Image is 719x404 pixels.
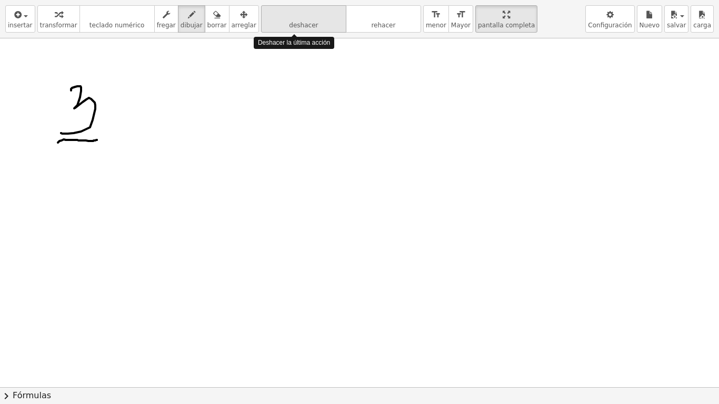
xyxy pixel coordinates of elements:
button: rehacerrehacer [346,5,421,33]
button: fregar [154,5,178,33]
button: Nuevo [637,5,662,33]
font: Fórmulas [13,390,51,402]
button: borrar [205,5,229,33]
span: teclado numérico [89,22,145,29]
span: carga [693,22,711,29]
span: Mayor [451,22,471,29]
span: dibujar [181,22,203,29]
span: menor [426,22,446,29]
button: salvar [664,5,688,33]
span: borrar [207,22,227,29]
span: fregar [157,22,176,29]
span: Configuración [588,22,632,29]
button: format_sizeMayor [448,5,473,33]
div: Deshacer la última acción [254,37,334,49]
span: deshacer [289,22,318,29]
span: pantalla completa [478,22,535,29]
button: tecladoteclado numérico [79,5,155,33]
i: format_size [431,8,441,21]
i: deshacer [264,8,344,21]
button: format_sizemenor [423,5,449,33]
button: Configuración [585,5,634,33]
span: insertar [8,22,33,29]
i: format_size [456,8,466,21]
button: pantalla completa [475,5,538,33]
span: salvar [667,22,686,29]
span: transformar [40,22,77,29]
button: carga [691,5,714,33]
button: deshacerdeshacer [261,5,346,33]
button: dibujar [178,5,205,33]
i: teclado [82,8,152,21]
button: transformar [37,5,80,33]
button: insertar [5,5,35,33]
i: rehacer [348,8,418,21]
span: Nuevo [640,22,660,29]
span: rehacer [371,22,395,29]
span: arreglar [232,22,256,29]
button: arreglar [229,5,259,33]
